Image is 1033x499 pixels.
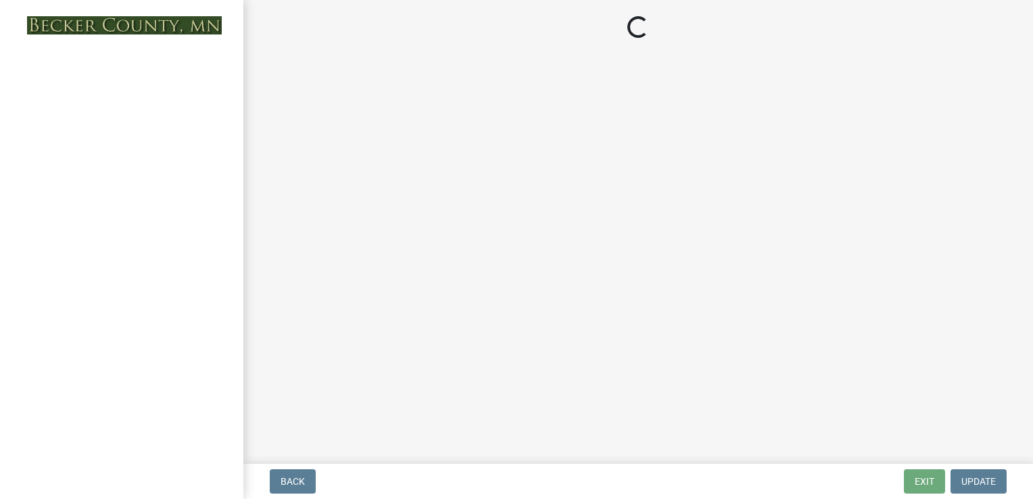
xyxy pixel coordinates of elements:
span: Update [961,476,996,487]
span: Back [281,476,305,487]
button: Update [951,469,1007,494]
button: Back [270,469,316,494]
button: Exit [904,469,945,494]
img: Becker County, Minnesota [27,16,222,34]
